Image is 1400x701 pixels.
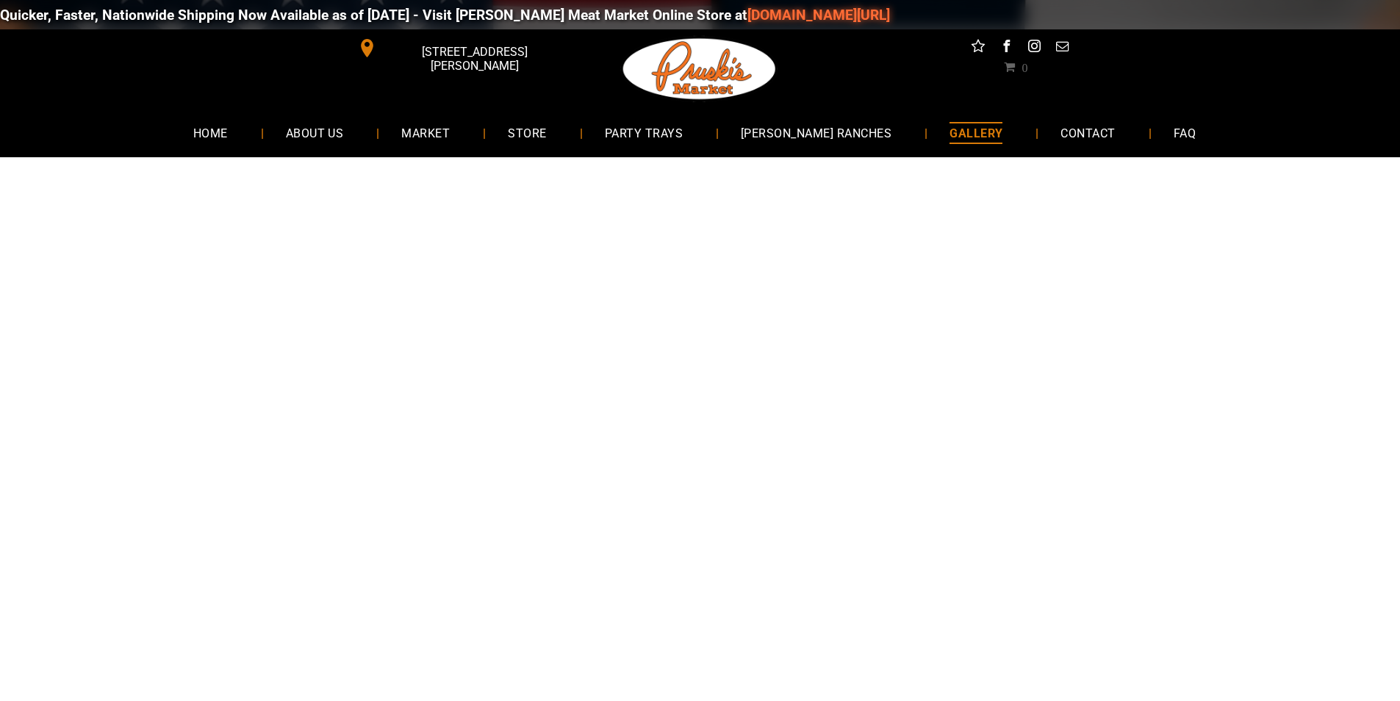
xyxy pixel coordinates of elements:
a: instagram [1024,37,1044,60]
a: CONTACT [1038,113,1137,152]
a: PARTY TRAYS [583,113,705,152]
a: [STREET_ADDRESS][PERSON_NAME] [348,37,572,60]
a: FAQ [1152,113,1218,152]
span: [STREET_ADDRESS][PERSON_NAME] [379,37,569,80]
a: GALLERY [927,113,1024,152]
a: email [1052,37,1071,60]
a: STORE [486,113,568,152]
a: facebook [997,37,1016,60]
a: MARKET [379,113,472,152]
img: Pruski-s+Market+HQ+Logo2-1920w.png [620,29,779,109]
span: 0 [1022,61,1027,73]
a: [PERSON_NAME] RANCHES [719,113,913,152]
a: HOME [171,113,250,152]
a: ABOUT US [264,113,366,152]
a: Social network [969,37,988,60]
